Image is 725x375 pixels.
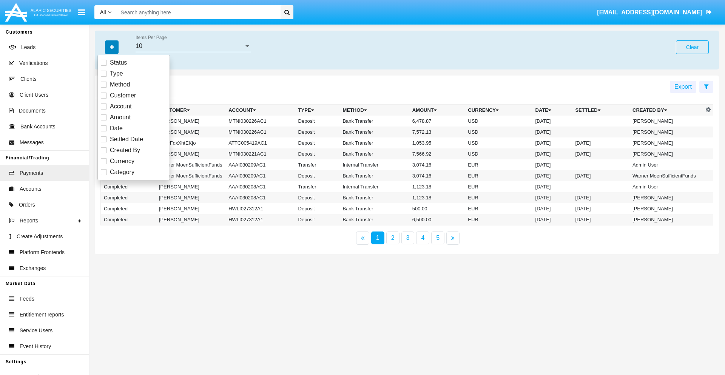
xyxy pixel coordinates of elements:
span: All [100,9,106,15]
td: Bank Transfer [339,148,409,159]
td: Deposit [295,214,340,225]
td: Bank Transfer [339,203,409,214]
td: USD [465,148,532,159]
span: Exchanges [20,264,46,272]
td: [PERSON_NAME] [156,181,225,192]
span: Messages [20,139,44,147]
td: Internal Transfer [339,159,409,170]
span: Client Users [20,91,48,99]
td: EUR [465,214,532,225]
td: USD [465,127,532,137]
td: [PERSON_NAME] [629,116,703,127]
span: Bank Accounts [20,123,56,131]
td: EUR [465,159,532,170]
td: [DATE] [532,170,572,181]
td: [DATE] [572,192,629,203]
a: [EMAIL_ADDRESS][DOMAIN_NAME] [594,2,716,23]
td: Deposit [295,192,340,203]
td: AAAI030208AC1 [225,192,295,203]
td: Deposit [295,170,340,181]
td: 1,123.18 [409,181,465,192]
span: Category [110,168,134,177]
td: [PERSON_NAME] [629,137,703,148]
input: Search [117,5,278,19]
td: 7,572.13 [409,127,465,137]
td: [PERSON_NAME] [156,127,225,137]
td: Deposit [295,137,340,148]
span: Method [110,80,130,89]
td: 1,123.18 [409,192,465,203]
th: Currency [465,105,532,116]
td: Deposit [295,203,340,214]
td: jCbivFdxXhtEKjo [156,137,225,148]
span: Amount [110,113,131,122]
td: Deposit [295,127,340,137]
td: [DATE] [532,116,572,127]
span: Orders [19,201,35,209]
td: 1,053.95 [409,137,465,148]
td: USD [465,137,532,148]
td: MTNI030226AC1 [225,127,295,137]
td: 3,074.16 [409,159,465,170]
td: AAAI030209AC1 [225,170,295,181]
td: Internal Transfer [339,181,409,192]
th: Customer [156,105,225,116]
td: EUR [465,192,532,203]
th: Method [339,105,409,116]
img: Logo image [4,1,72,23]
td: 500.00 [409,203,465,214]
span: [EMAIL_ADDRESS][DOMAIN_NAME] [597,9,702,15]
span: Clients [20,75,37,83]
td: [DATE] [572,148,629,159]
span: Export [674,83,692,90]
button: Clear [676,40,709,54]
span: Service Users [20,327,52,335]
td: [DATE] [572,170,629,181]
th: Account [225,105,295,116]
span: Created By [110,146,140,155]
td: Completed [101,203,156,214]
td: USD [465,116,532,127]
td: [DATE] [532,192,572,203]
td: Warner MoenSufficientFunds [156,170,225,181]
a: 4 [416,231,429,244]
td: AAAI030208AC1 [225,181,295,192]
td: [PERSON_NAME] [629,148,703,159]
td: [DATE] [532,203,572,214]
td: Deposit [295,116,340,127]
td: [PERSON_NAME] [156,148,225,159]
td: [DATE] [572,137,629,148]
span: Reports [20,217,38,225]
td: [DATE] [572,203,629,214]
span: Status [110,58,127,67]
span: Create Adjustments [17,233,63,241]
th: Type [295,105,340,116]
td: Admin User [629,159,703,170]
a: 2 [386,231,400,244]
span: Event History [20,343,51,350]
span: Payments [20,169,43,177]
span: Leads [21,43,35,51]
td: [PERSON_NAME] [629,214,703,225]
td: MTNI030221AC1 [225,148,295,159]
td: [DATE] [532,159,572,170]
span: Verifications [19,59,48,67]
td: HWLI027312A1 [225,214,295,225]
span: Customer [110,91,136,100]
td: Bank Transfer [339,137,409,148]
td: [PERSON_NAME] [156,203,225,214]
td: [DATE] [532,137,572,148]
span: Accounts [20,185,42,193]
td: [PERSON_NAME] [156,116,225,127]
td: Admin User [629,181,703,192]
th: Settled [572,105,629,116]
span: Currency [110,157,134,166]
td: [PERSON_NAME] [629,127,703,137]
td: [PERSON_NAME] [156,192,225,203]
button: Export [670,81,696,93]
a: All [94,8,117,16]
th: Created By [629,105,703,116]
td: [DATE] [532,127,572,137]
td: [DATE] [532,181,572,192]
td: ATTC005419AC1 [225,137,295,148]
